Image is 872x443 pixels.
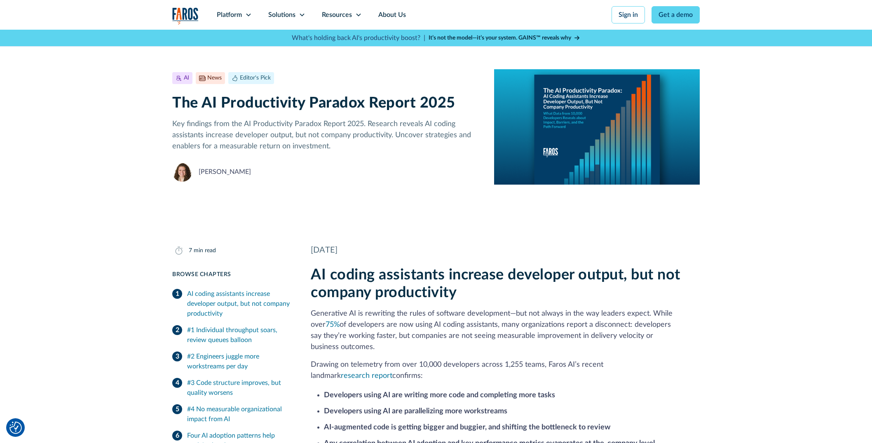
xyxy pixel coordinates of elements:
[189,246,192,255] div: 7
[292,33,425,43] p: What's holding back AI's productivity boost? |
[9,422,22,434] img: Revisit consent button
[207,74,222,82] div: News
[494,69,700,185] img: A report cover on a blue background. The cover reads:The AI Productivity Paradox: AI Coding Assis...
[172,270,291,279] div: Browse Chapters
[326,321,340,328] a: 75%
[311,359,700,382] p: Drawing on telemetry from over 10,000 developers across 1,255 teams, Faros AI’s recent landmark c...
[652,6,700,23] a: Get a demo
[322,10,352,20] div: Resources
[199,167,251,177] div: [PERSON_NAME]
[172,348,291,375] a: #2 Engineers juggle more workstreams per day
[172,119,481,152] p: Key findings from the AI Productivity Paradox Report 2025. Research reveals AI coding assistants ...
[324,391,555,399] strong: Developers using AI are writing more code and completing more tasks
[172,401,291,427] a: #4 No measurable organizational impact from AI
[184,74,189,82] div: AI
[9,422,22,434] button: Cookie Settings
[172,94,481,112] h1: The AI Productivity Paradox Report 2025
[172,375,291,401] a: #3 Code structure improves, but quality worsens
[172,7,199,24] a: home
[240,74,271,82] div: Editor's Pick
[172,7,199,24] img: Logo of the analytics and reporting company Faros.
[187,289,291,319] div: AI coding assistants increase developer output, but not company productivity
[612,6,645,23] a: Sign in
[429,34,580,42] a: It’s not the model—it’s your system. GAINS™ reveals why
[187,378,291,398] div: #3 Code structure improves, but quality worsens
[324,424,610,431] strong: AI-augmented code is getting bigger and buggier, and shifting the bottleneck to review
[311,244,700,256] div: [DATE]
[217,10,242,20] div: Platform
[311,266,700,302] h2: AI coding assistants increase developer output, but not company productivity
[194,246,216,255] div: min read
[429,35,571,41] strong: It’s not the model—it’s your system. GAINS™ reveals why
[172,286,291,322] a: AI coding assistants increase developer output, but not company productivity
[172,162,192,182] img: Neely Dunlap
[187,325,291,345] div: #1 Individual throughput soars, review queues balloon
[341,372,392,380] a: research report
[268,10,295,20] div: Solutions
[311,308,700,353] p: Generative AI is rewriting the rules of software development—but not always in the way leaders ex...
[324,408,507,415] strong: Developers using AI are parallelizing more workstreams
[187,404,291,424] div: #4 No measurable organizational impact from AI
[187,352,291,371] div: #2 Engineers juggle more workstreams per day
[172,322,291,348] a: #1 Individual throughput soars, review queues balloon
